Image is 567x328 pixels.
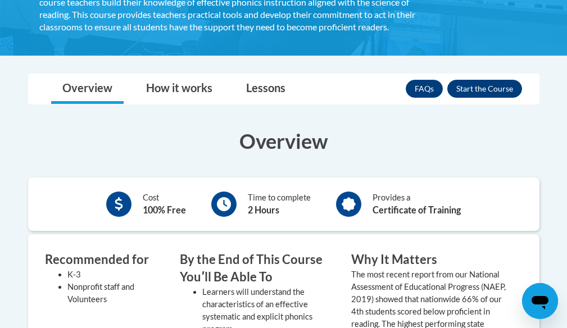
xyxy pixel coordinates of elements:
b: 2 Hours [248,204,279,215]
div: Cost [143,192,186,217]
a: Overview [51,74,124,104]
h3: Recommended for [45,251,163,268]
a: Lessons [235,74,297,104]
div: Provides a [373,192,461,217]
h3: Overview [28,127,539,155]
a: How it works [135,74,224,104]
h3: By the End of This Course Youʹll Be Able To [180,251,334,286]
li: Nonprofit staff and Volunteers [67,281,163,306]
li: K-3 [67,268,163,281]
h3: Why It Matters [351,251,506,268]
b: Certificate of Training [373,204,461,215]
button: Enroll [447,80,522,98]
b: 100% Free [143,204,186,215]
div: Time to complete [248,192,311,217]
iframe: Button to launch messaging window, conversation in progress [522,283,558,319]
a: FAQs [406,80,443,98]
